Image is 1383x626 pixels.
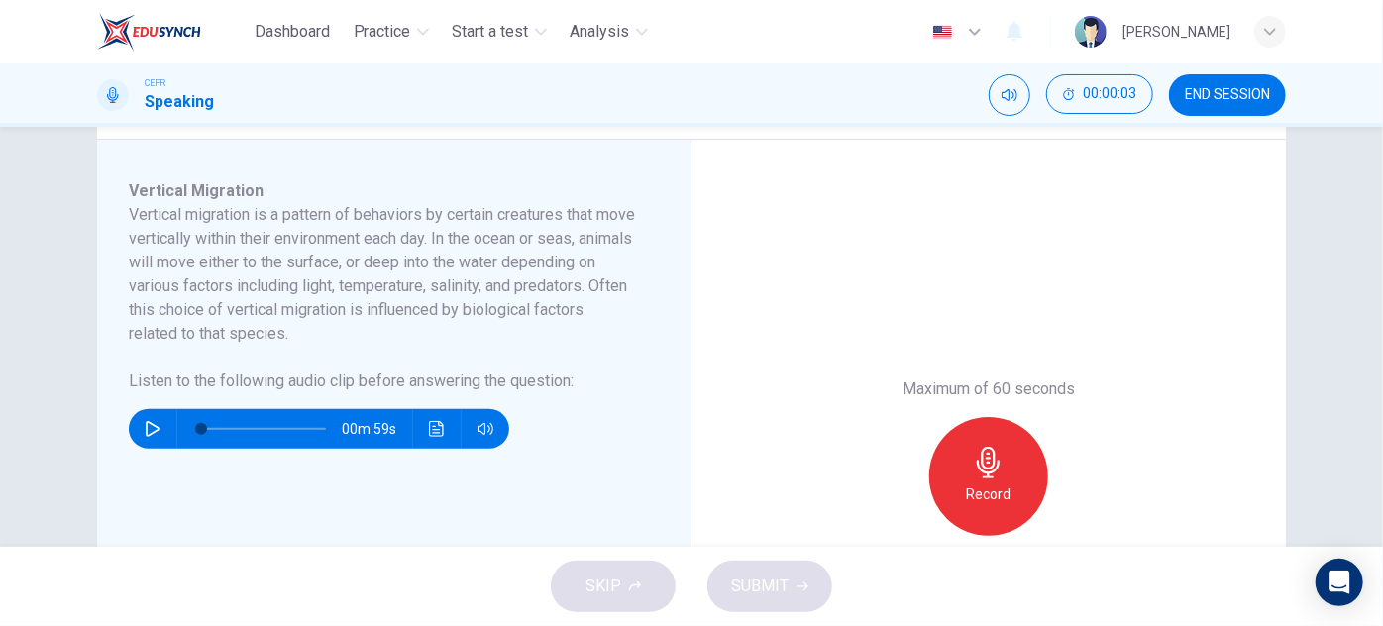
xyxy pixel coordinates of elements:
[129,369,635,393] h6: Listen to the following audio clip before answering the question :
[1046,74,1153,116] div: Hide
[571,20,630,44] span: Analysis
[1185,87,1270,103] span: END SESSION
[97,12,201,52] img: EduSynch logo
[145,76,165,90] span: CEFR
[129,203,635,346] h6: Vertical migration is a pattern of behaviors by certain creatures that move vertically within the...
[1122,20,1230,44] div: [PERSON_NAME]
[129,181,264,200] span: Vertical Migration
[930,25,955,40] img: en
[1083,86,1136,102] span: 00:00:03
[421,409,453,449] button: Click to see the audio transcription
[342,409,412,449] span: 00m 59s
[929,417,1048,536] button: Record
[1169,74,1286,116] button: END SESSION
[563,14,656,50] button: Analysis
[445,14,555,50] button: Start a test
[903,377,1075,401] h6: Maximum of 60 seconds
[989,74,1030,116] div: Mute
[1316,559,1363,606] div: Open Intercom Messenger
[1075,16,1107,48] img: Profile picture
[247,14,338,50] button: Dashboard
[967,482,1011,506] h6: Record
[453,20,529,44] span: Start a test
[97,12,247,52] a: EduSynch logo
[354,20,411,44] span: Practice
[346,14,437,50] button: Practice
[1046,74,1153,114] button: 00:00:03
[255,20,330,44] span: Dashboard
[145,90,214,114] h1: Speaking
